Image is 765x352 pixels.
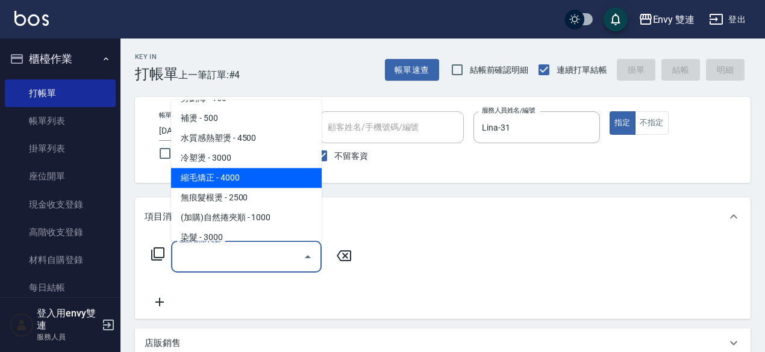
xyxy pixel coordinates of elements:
[470,64,529,76] span: 結帳前確認明細
[171,148,322,168] span: 冷塑燙 - 3000
[14,11,49,26] img: Logo
[5,107,116,135] a: 帳單列表
[10,313,34,337] img: Person
[5,218,116,246] a: 高階收支登錄
[334,150,368,162] span: 不留客資
[145,211,181,223] p: 項目消費
[5,135,116,162] a: 掛單列表
[5,162,116,190] a: 座位開單
[635,111,669,135] button: 不指定
[171,227,322,247] span: 染髮 - 3000
[135,197,751,236] div: 項目消費
[171,188,322,208] span: 無痕髮根燙 - 2500
[5,246,116,274] a: 材料自購登錄
[37,307,98,332] h5: 登入用envy雙連
[634,7,700,32] button: Envy 雙連
[385,59,439,81] button: 帳單速查
[704,8,751,31] button: 登出
[178,67,240,82] span: 上一筆訂單:#4
[135,66,178,82] h3: 打帳單
[171,108,322,128] span: 補燙 - 500
[5,274,116,301] a: 每日結帳
[159,121,259,141] input: YYYY/MM/DD hh:mm
[171,208,322,227] span: (加購)自然捲夾順 - 1000
[557,64,607,76] span: 連續打單結帳
[5,79,116,107] a: 打帳單
[171,128,322,148] span: 水質感熱塑燙 - 4500
[604,7,628,31] button: save
[135,53,178,61] h2: Key In
[171,168,322,188] span: 縮毛矯正 - 4000
[653,12,695,27] div: Envy 雙連
[298,247,317,267] button: Close
[159,111,184,120] label: 帳單日期
[5,191,116,218] a: 現金收支登錄
[482,106,535,115] label: 服務人員姓名/編號
[145,337,181,350] p: 店販銷售
[5,43,116,75] button: 櫃檯作業
[610,111,635,135] button: 指定
[37,332,98,342] p: 服務人員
